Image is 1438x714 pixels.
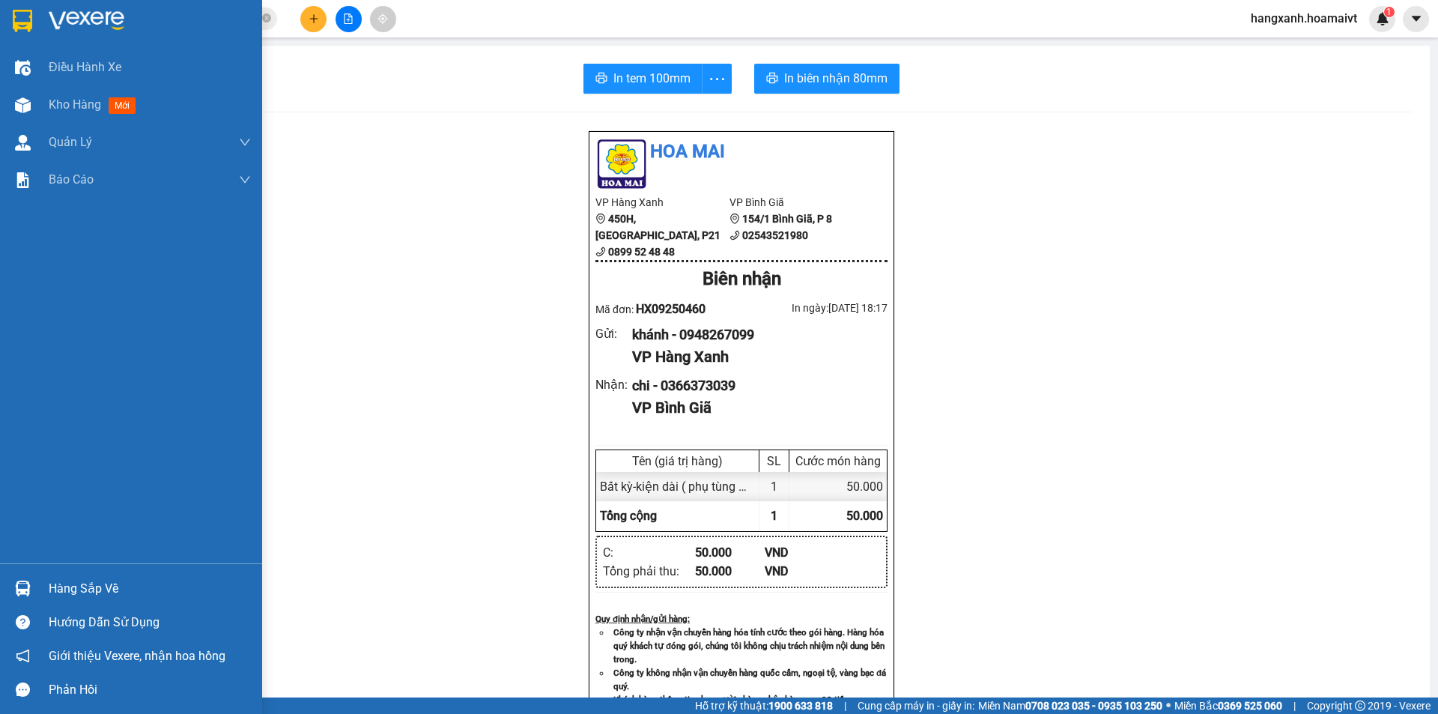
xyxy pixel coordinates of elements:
span: Cung cấp máy in - giấy in: [858,698,974,714]
span: Hỗ trợ kỹ thuật: [695,698,833,714]
button: file-add [336,6,362,32]
span: down [239,136,251,148]
span: file-add [343,13,354,24]
div: khánh - 0948267099 [632,324,876,345]
strong: 1900 633 818 [768,700,833,712]
div: SL [763,454,785,468]
b: 154/1 Bình Giã, P 8 [742,213,832,225]
img: logo-vxr [13,10,32,32]
span: | [1293,698,1296,714]
div: 1 [759,472,789,501]
div: VP Hàng Xanh [632,345,876,369]
button: printerIn tem 100mm [583,64,703,94]
div: Nhận : [595,375,632,394]
span: | [844,698,846,714]
span: Báo cáo [49,170,94,189]
span: printer [766,72,778,86]
b: 0899 52 48 48 [608,246,675,258]
div: Hàng Xanh [13,13,118,31]
div: VND [765,562,834,581]
button: plus [300,6,327,32]
div: 0366373039 [128,49,233,70]
button: printerIn biên nhận 80mm [754,64,899,94]
img: warehouse-icon [15,97,31,113]
span: close-circle [262,12,271,26]
div: Tên (giá trị hàng) [600,454,755,468]
span: mới [109,97,136,114]
span: Kho hàng [49,97,101,112]
b: 02543521980 [742,229,808,241]
span: close-circle [262,13,271,22]
div: VP Bình Giã [632,396,876,420]
div: Gửi : [595,324,632,343]
span: ⚪️ [1166,703,1171,709]
span: more [703,70,731,88]
div: 50.000 [695,562,765,581]
div: Hàng sắp về [49,578,251,600]
div: Tổng phải thu : [603,562,695,581]
span: copyright [1355,701,1365,711]
span: Gửi: [13,14,36,30]
span: printer [595,72,607,86]
strong: 0369 525 060 [1218,700,1282,712]
span: notification [16,649,30,663]
span: HX09250460 [636,302,706,316]
div: 0948267099 [13,49,118,70]
span: down [239,174,251,186]
div: chi [128,31,233,49]
img: icon-new-feature [1376,12,1389,25]
span: aim [377,13,388,24]
span: Giới thiệu Vexere, nhận hoa hồng [49,647,225,665]
div: chi - 0366373039 [632,375,876,396]
strong: Công ty nhận vận chuyển hàng hóa tính cước theo gói hàng. Hàng hóa quý khách tự đóng gói, chúng t... [613,627,885,665]
strong: 0708 023 035 - 0935 103 250 [1025,700,1162,712]
span: question-circle [16,615,30,629]
strong: Khách hàng thông tin cho người nhà ra nhận hàng sau 03 tiếng. [613,695,856,705]
div: Hướng dẫn sử dụng [49,611,251,634]
span: 1 [1386,7,1392,17]
span: In biên nhận 80mm [784,69,888,88]
div: Quy định nhận/gửi hàng : [595,612,888,626]
span: Bất kỳ - kiện dài ( phụ tùng máy lạnh (0) [600,479,806,494]
button: aim [370,6,396,32]
span: Tổng cộng [600,509,657,523]
div: 50.000 [126,79,234,100]
span: Quản Lý [49,133,92,151]
li: Hoa Mai [595,138,888,166]
span: environment [595,214,606,224]
div: In ngày: [DATE] 18:17 [741,300,888,316]
sup: 1 [1384,7,1395,17]
strong: Công ty không nhận vận chuyển hàng quốc cấm, ngoại tệ, vàng bạc đá quý. [613,668,886,692]
span: C : [126,82,138,98]
span: Miền Nam [978,698,1162,714]
span: Miền Bắc [1174,698,1282,714]
img: warehouse-icon [15,60,31,76]
li: VP Hàng Xanh [595,194,729,211]
img: warehouse-icon [15,135,31,151]
div: C : [603,543,695,562]
span: In tem 100mm [613,69,691,88]
img: logo.jpg [595,138,648,190]
span: 1 [771,509,777,523]
span: message [16,683,30,697]
div: Tên hàng: kiện dài ( phụ tùng máy lạnh ( : 1 ) [13,109,233,146]
div: Phản hồi [49,679,251,701]
li: VP Bình Giã [729,194,864,211]
img: warehouse-icon [15,581,31,596]
div: Bình Giã [128,13,233,31]
img: solution-icon [15,172,31,188]
div: khánh [13,31,118,49]
div: VND [765,543,834,562]
span: 50.000 [846,509,883,523]
span: Nhận: [128,14,164,30]
div: 50.000 [789,472,887,501]
span: caret-down [1410,12,1423,25]
button: more [702,64,732,94]
div: Biên nhận [595,265,888,294]
span: Điều hành xe [49,58,121,76]
div: Mã đơn: [595,300,741,318]
span: environment [729,214,740,224]
span: plus [309,13,319,24]
div: Cước món hàng [793,454,883,468]
span: hangxanh.hoamaivt [1239,9,1369,28]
